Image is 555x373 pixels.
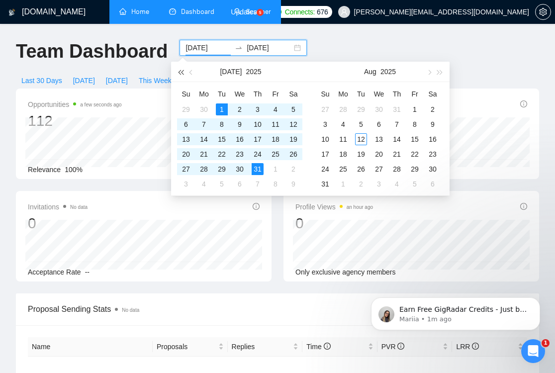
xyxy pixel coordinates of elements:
td: 2025-08-15 [406,132,424,147]
td: 2025-07-19 [284,132,302,147]
div: 7 [391,118,403,130]
a: 5 [257,9,264,16]
td: 2025-09-02 [352,177,370,191]
span: [DATE] [73,75,95,86]
td: 2025-07-21 [195,147,213,162]
td: 2025-07-30 [231,162,249,177]
td: 2025-07-29 [352,102,370,117]
div: 24 [319,163,331,175]
div: 23 [427,148,439,160]
td: 2025-08-13 [370,132,388,147]
div: 5 [287,103,299,115]
div: 1 [409,103,421,115]
div: 8 [409,118,421,130]
div: 22 [216,148,228,160]
span: setting [536,8,551,16]
time: an hour ago [347,204,373,210]
td: 2025-07-20 [177,147,195,162]
td: 2025-07-10 [249,117,267,132]
td: 2025-08-04 [195,177,213,191]
td: 2025-08-07 [249,177,267,191]
div: 18 [270,133,281,145]
td: 2025-08-16 [424,132,442,147]
span: info-circle [472,343,479,350]
div: 30 [198,103,210,115]
span: -- [85,268,90,276]
div: 21 [198,148,210,160]
span: No data [122,307,139,313]
td: 2025-07-07 [195,117,213,132]
button: This Week [133,73,177,89]
td: 2025-08-05 [213,177,231,191]
td: 2025-08-01 [267,162,284,177]
td: 2025-07-03 [249,102,267,117]
div: 4 [270,103,281,115]
div: 28 [337,103,349,115]
input: Start date [185,42,231,53]
span: Proposal Sending Stats [28,303,415,315]
span: No data [70,204,88,210]
span: PVR [381,343,405,351]
div: 6 [180,118,192,130]
div: 2 [287,163,299,175]
span: Profile Views [295,201,373,213]
div: 15 [216,133,228,145]
div: 24 [252,148,264,160]
span: dashboard [169,8,176,15]
td: 2025-07-31 [249,162,267,177]
td: 2025-08-14 [388,132,406,147]
td: 2025-09-04 [388,177,406,191]
td: 2025-08-02 [424,102,442,117]
div: 14 [198,133,210,145]
span: Invitations [28,201,88,213]
th: Th [388,86,406,102]
td: 2025-06-30 [195,102,213,117]
span: [DATE] [106,75,128,86]
text: 5 [259,10,262,15]
td: 2025-07-11 [267,117,284,132]
div: 7 [252,178,264,190]
td: 2025-08-08 [267,177,284,191]
div: 19 [287,133,299,145]
div: 6 [373,118,385,130]
div: 15 [409,133,421,145]
td: 2025-08-18 [334,147,352,162]
th: Mo [334,86,352,102]
td: 2025-08-25 [334,162,352,177]
span: This Week [139,75,172,86]
a: homeHome [119,7,149,16]
div: 25 [270,148,281,160]
th: Tu [352,86,370,102]
span: info-circle [397,343,404,350]
div: 5 [216,178,228,190]
div: 28 [391,163,403,175]
th: Sa [284,86,302,102]
span: 100% [65,166,83,174]
div: 27 [373,163,385,175]
td: 2025-07-31 [388,102,406,117]
div: 12 [355,133,367,145]
iframe: Intercom notifications message [356,277,555,346]
td: 2025-08-07 [388,117,406,132]
div: 6 [427,178,439,190]
span: swap-right [235,44,243,52]
th: Su [177,86,195,102]
div: 27 [319,103,331,115]
td: 2025-08-10 [316,132,334,147]
button: 2025 [380,62,396,82]
td: 2025-08-17 [316,147,334,162]
div: 7 [198,118,210,130]
div: 17 [252,133,264,145]
td: 2025-08-27 [370,162,388,177]
div: 9 [427,118,439,130]
td: 2025-07-02 [231,102,249,117]
div: 22 [409,148,421,160]
div: 9 [287,178,299,190]
span: Connects: [285,6,315,17]
th: Proposals [153,337,228,357]
span: Only exclusive agency members [295,268,396,276]
th: Mo [195,86,213,102]
td: 2025-07-30 [370,102,388,117]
